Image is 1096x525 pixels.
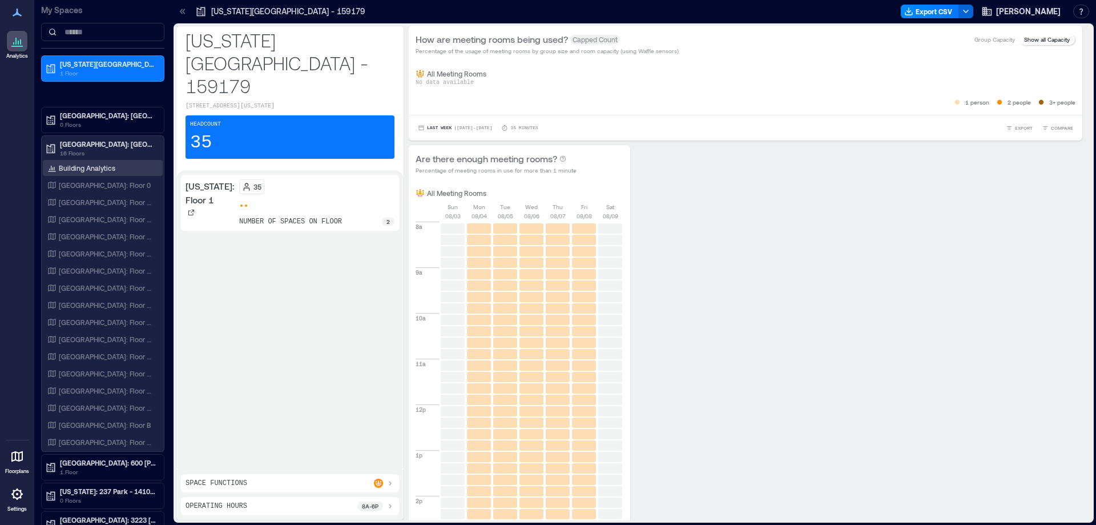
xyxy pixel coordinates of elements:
p: 16 Floors [60,149,156,158]
p: 0 Floors [60,496,156,505]
p: Tue [500,202,510,211]
p: All Meeting Rooms [427,69,486,78]
p: [US_STATE][GEOGRAPHIC_DATA] - 159179 [211,6,365,17]
p: 3+ people [1049,98,1075,107]
p: [GEOGRAPHIC_DATA]: Floor 01 [59,198,154,207]
p: [GEOGRAPHIC_DATA]: Floor 06 [59,283,154,292]
p: 08/05 [498,211,513,221]
p: Headcount [190,120,221,129]
span: [PERSON_NAME] [996,6,1061,17]
p: 2 people [1008,98,1031,107]
p: [STREET_ADDRESS][US_STATE] [186,102,394,111]
p: [GEOGRAPHIC_DATA]: Floor 07 [59,300,154,310]
p: Are there enough meeting rooms? [416,152,557,166]
p: Settings [7,506,27,512]
p: Group Capacity [974,35,1015,44]
p: Building Analytics [59,163,115,173]
button: COMPARE [1039,122,1075,134]
p: 2 [386,217,390,226]
p: 2p [416,496,422,506]
p: [GEOGRAPHIC_DATA]: Floor 13 [59,403,154,412]
p: [GEOGRAPHIC_DATA]: Floor 09 [59,335,154,344]
p: [GEOGRAPHIC_DATA]: Floor 10 [59,352,154,361]
p: All Meeting Rooms [427,189,486,198]
p: 08/07 [550,211,566,221]
p: number of spaces on floor [239,217,342,226]
p: Fri [581,202,587,211]
p: [US_STATE]: 237 Park - 141037 [60,487,156,496]
p: Thu [553,202,563,211]
p: [GEOGRAPHIC_DATA]: 3223 [GEOGRAPHIC_DATA] - 160205 [60,515,156,524]
p: 15 minutes [510,125,538,131]
span: EXPORT [1015,125,1033,131]
p: [GEOGRAPHIC_DATA]: Floor 0 [59,181,151,190]
p: [GEOGRAPHIC_DATA]: Floor 03 [59,232,154,241]
p: 08/04 [472,211,487,221]
p: [GEOGRAPHIC_DATA]: Floor 05 [59,266,154,275]
p: 0 Floors [60,120,156,129]
p: How are meeting rooms being used? [416,33,568,46]
span: COMPARE [1051,125,1073,131]
p: Sat [606,202,614,211]
a: Settings [3,480,31,516]
p: 1p [416,451,422,460]
p: Mon [473,202,485,211]
p: [GEOGRAPHIC_DATA]: Floor 11 [59,369,154,378]
p: 08/09 [603,211,618,221]
p: Space Functions [186,479,247,488]
p: [GEOGRAPHIC_DATA]: Floor 08 [59,318,154,327]
p: No data available [416,78,1075,87]
p: 11a [416,359,426,368]
p: [US_STATE]: Floor 1 [186,179,235,207]
p: 08/03 [445,211,461,221]
p: Analytics [6,53,28,59]
p: 35 [253,182,261,191]
button: Last Week |[DATE]-[DATE] [416,122,494,134]
p: Show all Capacity [1024,35,1070,44]
p: 9a [416,268,422,277]
p: My Spaces [41,5,164,16]
span: Capped Count [570,35,620,44]
button: [PERSON_NAME] [978,2,1064,21]
p: 8a - 6p [362,502,378,511]
a: Analytics [3,27,31,63]
p: [GEOGRAPHIC_DATA]: Floor M1 [59,438,154,447]
p: 1 Floor [60,467,156,476]
p: Wed [525,202,538,211]
p: 1 person [965,98,989,107]
p: Percentage of meeting rooms in use for more than 1 minute [416,166,577,175]
p: 12p [416,405,426,414]
p: [GEOGRAPHIC_DATA]: 600 [PERSON_NAME] - 011154 [60,458,156,467]
p: 8a [416,222,422,231]
p: [GEOGRAPHIC_DATA]: [GEOGRAPHIC_DATA] - 133489 [60,139,156,149]
p: [US_STATE][GEOGRAPHIC_DATA] - 159179 [60,59,156,69]
p: [GEOGRAPHIC_DATA]: Floor 02 [59,215,154,224]
p: [GEOGRAPHIC_DATA]: Floor 12 [59,386,154,395]
p: 1 Floor [60,69,156,78]
p: [GEOGRAPHIC_DATA]: Floor 04 [59,249,154,258]
p: Floorplans [5,468,29,475]
p: 10a [416,314,426,323]
p: [GEOGRAPHIC_DATA]: [GEOGRAPHIC_DATA] - 160796 [60,111,156,120]
p: 08/06 [524,211,539,221]
p: [US_STATE][GEOGRAPHIC_DATA] - 159179 [186,29,394,97]
p: 08/08 [577,211,592,221]
a: Floorplans [2,443,33,478]
p: 35 [190,131,212,154]
p: [GEOGRAPHIC_DATA]: Floor B [59,420,151,430]
p: Percentage of the usage of meeting rooms by group size and room capacity (using Waffle sensors) [416,46,679,55]
button: EXPORT [1004,122,1035,134]
p: Sun [448,202,458,211]
p: Operating Hours [186,502,247,511]
button: Export CSV [901,5,959,18]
